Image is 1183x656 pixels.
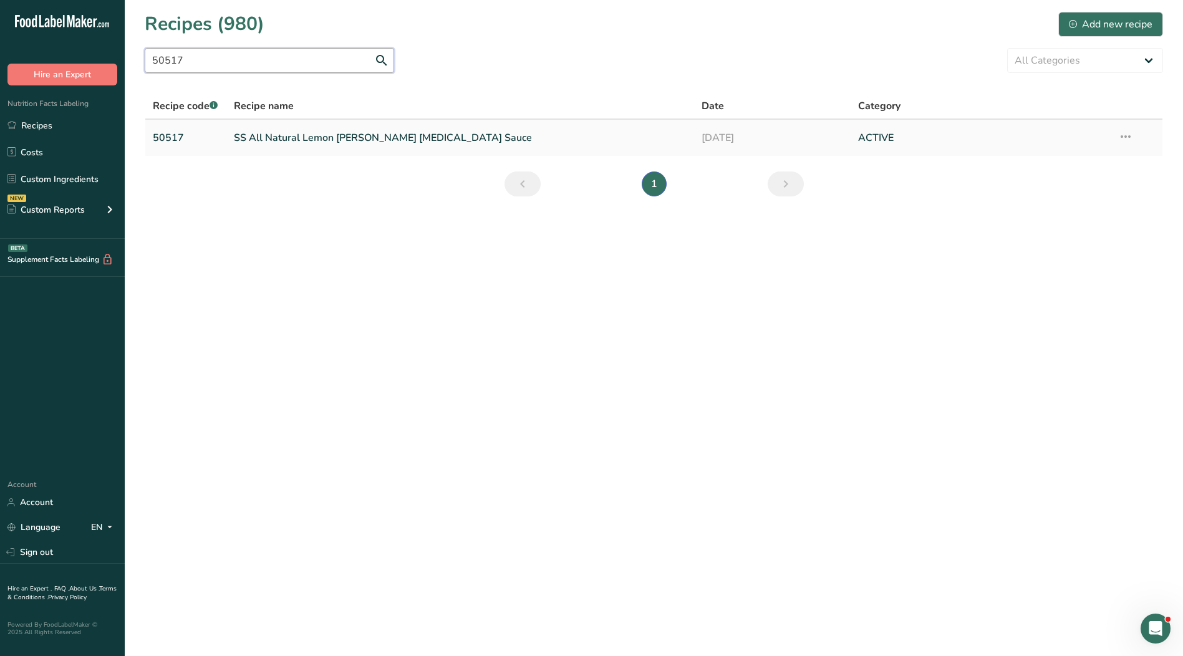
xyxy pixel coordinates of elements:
[7,584,117,602] a: Terms & Conditions .
[7,584,52,593] a: Hire an Expert .
[1141,614,1171,644] iframe: Intercom live chat
[7,621,117,636] div: Powered By FoodLabelMaker © 2025 All Rights Reserved
[145,10,264,38] h1: Recipes (980)
[7,203,85,216] div: Custom Reports
[768,171,804,196] a: Next page
[858,99,901,113] span: Category
[234,125,687,151] a: SS All Natural Lemon [PERSON_NAME] [MEDICAL_DATA] Sauce
[7,516,60,538] a: Language
[54,584,69,593] a: FAQ .
[48,593,87,602] a: Privacy Policy
[234,99,294,113] span: Recipe name
[8,244,27,252] div: BETA
[1058,12,1163,37] button: Add new recipe
[7,195,26,202] div: NEW
[702,125,843,151] a: [DATE]
[505,171,541,196] a: Previous page
[91,520,117,535] div: EN
[858,125,1103,151] a: ACTIVE
[7,64,117,85] button: Hire an Expert
[145,48,394,73] input: Search for recipe
[69,584,99,593] a: About Us .
[702,99,724,113] span: Date
[153,125,219,151] a: 50517
[153,99,218,113] span: Recipe code
[1069,17,1152,32] div: Add new recipe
